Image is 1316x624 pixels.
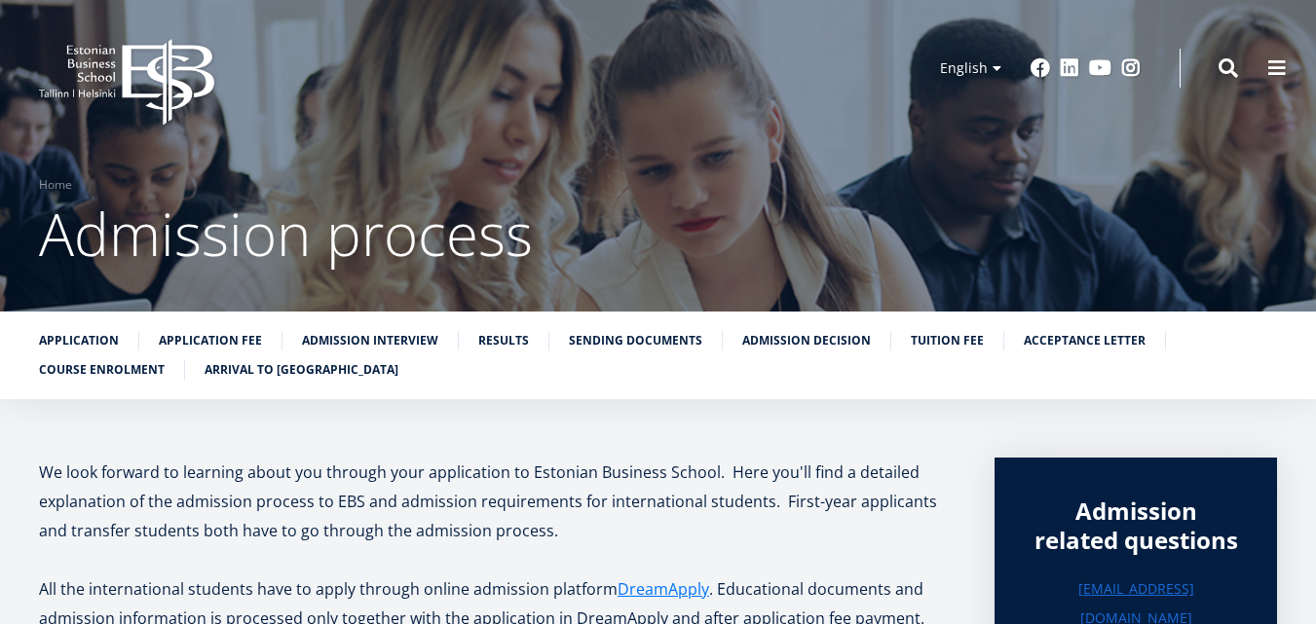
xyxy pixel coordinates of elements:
[1034,496,1238,555] div: Admission related questions
[1089,58,1111,78] a: Youtube
[569,331,702,350] a: Sending documents
[39,175,72,195] a: Home
[1031,58,1050,78] a: Facebook
[742,331,871,350] a: Admission decision
[1024,331,1146,350] a: Acceptance letter
[1060,58,1079,78] a: Linkedin
[205,360,398,380] a: Arrival to [GEOGRAPHIC_DATA]
[911,331,984,350] a: Tuition fee
[39,331,119,350] a: Application
[618,574,709,604] a: DreamApply
[302,331,438,350] a: Admission interview
[478,331,529,350] a: Results
[39,360,165,380] a: Course enrolment
[1121,58,1141,78] a: Instagram
[39,194,533,274] span: Admission process
[159,331,262,350] a: Application fee
[39,458,956,545] p: We look forward to learning about you through your application to Estonian Business School. Here ...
